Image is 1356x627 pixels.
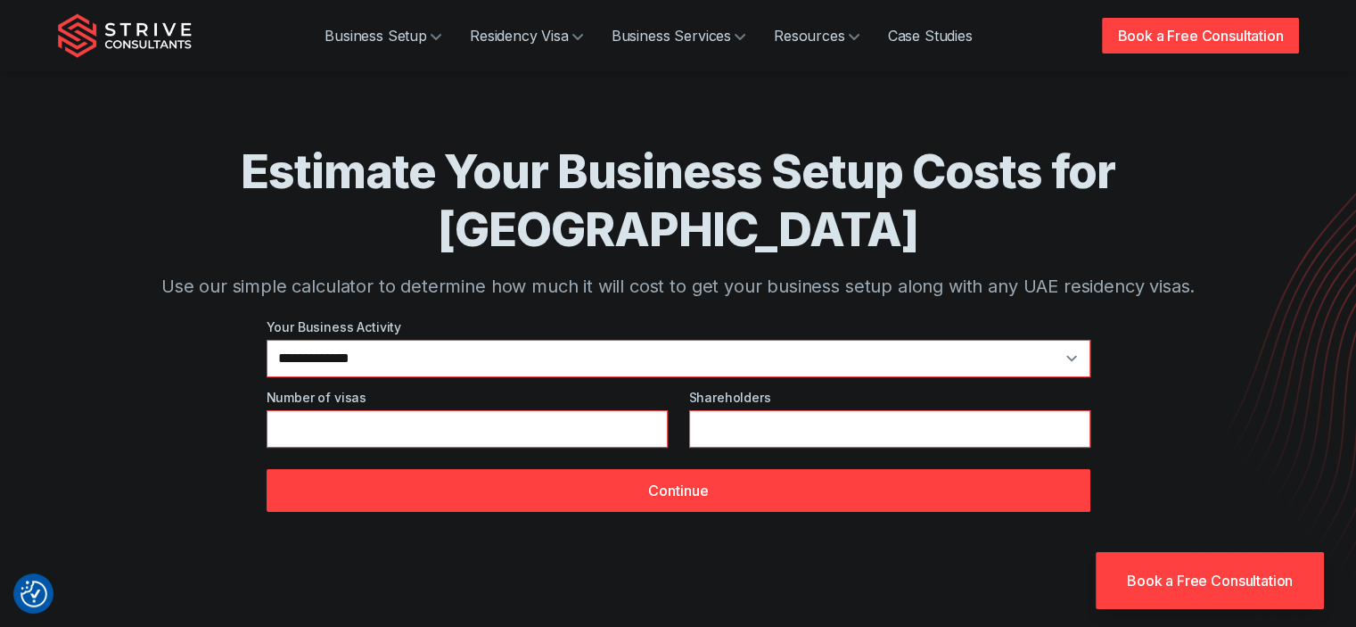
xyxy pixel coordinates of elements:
a: Residency Visa [456,18,597,54]
p: Use our simple calculator to determine how much it will cost to get your business setup along wit... [129,273,1228,300]
button: Continue [267,469,1090,512]
a: Business Setup [310,18,456,54]
h1: Estimate Your Business Setup Costs for [GEOGRAPHIC_DATA] [129,143,1228,259]
label: Your Business Activity [267,318,1090,336]
label: Number of visas [267,388,668,407]
button: Consent Preferences [21,581,47,607]
a: Book a Free Consultation [1102,18,1298,54]
img: Revisit consent button [21,581,47,607]
a: Business Services [597,18,760,54]
a: Book a Free Consultation [1096,552,1324,609]
a: Resources [760,18,874,54]
a: Case Studies [874,18,987,54]
label: Shareholders [689,388,1090,407]
img: Strive Consultants [58,13,192,58]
